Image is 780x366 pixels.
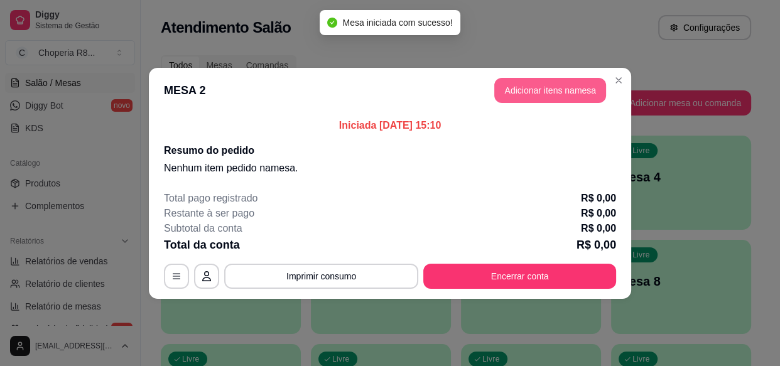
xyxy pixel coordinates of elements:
p: Total pago registrado [164,191,257,206]
button: Imprimir consumo [224,264,418,289]
button: Close [609,70,629,90]
span: check-circle [327,18,337,28]
button: Encerrar conta [423,264,616,289]
p: R$ 0,00 [581,206,616,221]
p: Subtotal da conta [164,221,242,236]
p: Iniciada [DATE] 15:10 [164,118,616,133]
p: Nenhum item pedido na mesa . [164,161,616,176]
button: Adicionar itens namesa [494,78,606,103]
h2: Resumo do pedido [164,143,616,158]
p: Restante à ser pago [164,206,254,221]
header: MESA 2 [149,68,631,113]
p: R$ 0,00 [577,236,616,254]
p: Total da conta [164,236,240,254]
p: R$ 0,00 [581,221,616,236]
span: Mesa iniciada com sucesso! [342,18,452,28]
p: R$ 0,00 [581,191,616,206]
